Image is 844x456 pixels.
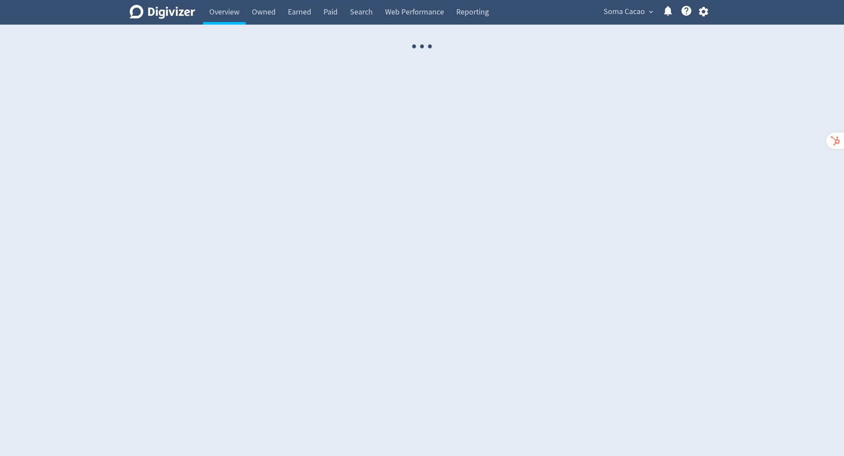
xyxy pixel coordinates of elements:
span: · [418,25,426,69]
button: Soma Cacao [600,5,655,19]
span: Soma Cacao [604,5,645,19]
span: · [410,25,418,69]
span: · [426,25,434,69]
span: expand_more [647,8,655,16]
